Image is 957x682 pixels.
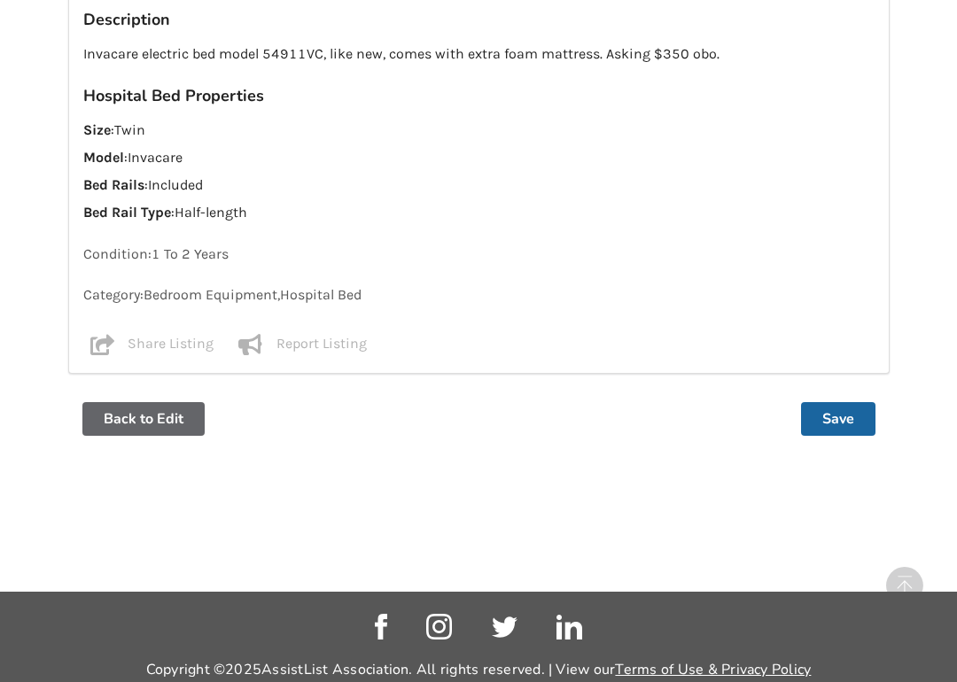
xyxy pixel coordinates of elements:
button: Save [801,402,875,436]
strong: Bed Rail Type [83,204,171,221]
p: Invacare electric bed model 54911VC, like new, comes with extra foam mattress. Asking $350 obo. [83,44,875,65]
p: : Included [83,175,875,196]
p: Condition: 1 To 2 Years [83,244,875,265]
p: : Invacare [83,148,875,168]
img: instagram_link [426,614,452,639]
img: twitter_link [492,616,517,638]
p: : Half-length [83,203,875,223]
h3: Description [83,10,875,30]
strong: Size [83,121,111,138]
p: Category: Bedroom Equipment , Hospital Bed [83,285,875,306]
p: : Twin [83,120,875,141]
strong: Bed Rails [83,176,144,193]
strong: Model [83,149,124,166]
h3: Hospital Bed Properties [83,86,875,106]
img: facebook_link [375,614,387,639]
a: Terms of Use & Privacy Policy [615,660,811,679]
img: linkedin_link [556,615,582,639]
button: Back to Edit [82,402,205,436]
p: Report Listing [276,334,367,355]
